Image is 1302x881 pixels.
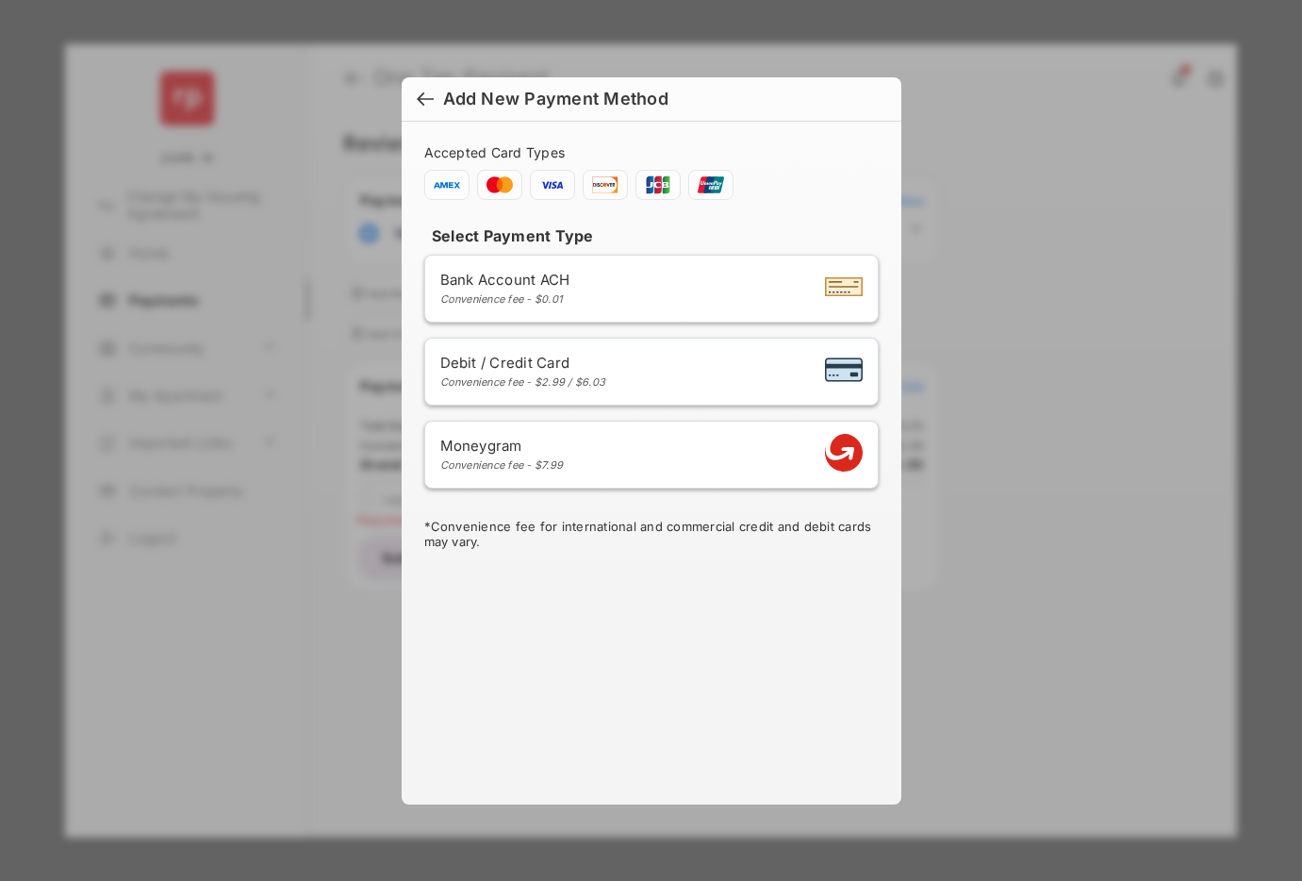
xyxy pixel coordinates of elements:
[440,375,606,389] div: Convenience fee - $2.99 / $6.03
[440,437,564,455] span: Moneygram
[440,271,570,289] span: Bank Account ACH
[424,519,879,553] div: * Convenience fee for international and commercial credit and debit cards may vary.
[424,226,879,245] h4: Select Payment Type
[443,89,668,109] div: Add New Payment Method
[440,292,570,306] div: Convenience fee - $0.01
[440,458,564,472] div: Convenience fee - $7.99
[440,354,606,372] span: Debit / Credit Card
[424,144,573,160] span: Accepted Card Types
